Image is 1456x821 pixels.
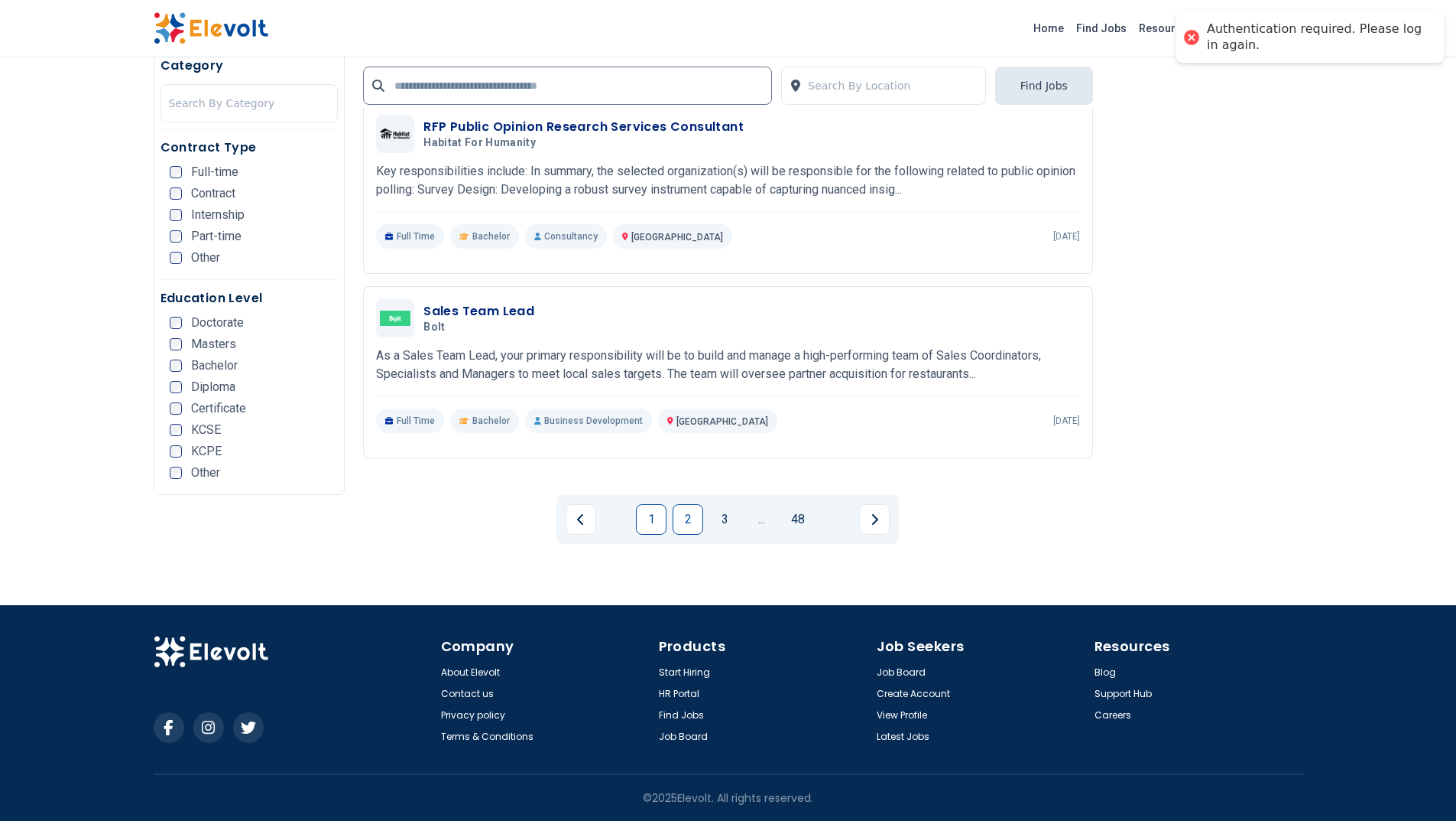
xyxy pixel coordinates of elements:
[170,338,182,350] input: Masters
[995,67,1093,105] button: Find Jobs
[1380,748,1456,821] iframe: Chat Widget
[1053,415,1080,427] p: [DATE]
[1094,666,1116,679] a: Blog
[170,252,182,264] input: Other
[1133,16,1200,41] a: Resources
[472,230,510,243] span: Bachelor
[441,709,505,722] a: Privacy policy
[191,187,235,200] span: Contract
[380,129,410,138] img: Habitat for Humanity
[525,409,652,433] p: Business Development
[170,467,182,479] input: Other
[525,224,607,249] p: Consultancy
[659,709,704,722] a: Find Jobs
[1094,636,1303,657] h4: Resources
[783,504,813,535] a: Page 48
[659,636,867,657] h4: Products
[170,317,182,329] input: Doctorate
[1094,688,1152,700] a: Support Hub
[191,445,222,458] span: KCPE
[441,666,500,679] a: About Elevolt
[659,688,699,700] a: HR Portal
[191,209,245,221] span: Internship
[659,666,710,679] a: Start Hiring
[877,731,929,743] a: Latest Jobs
[472,415,510,427] span: Bachelor
[643,790,813,806] p: © 2025 Elevolt. All rights reserved.
[566,504,890,535] ul: Pagination
[380,311,410,327] img: Bolt
[191,317,244,329] span: Doctorate
[170,402,182,415] input: Certificate
[877,709,927,722] a: View Profile
[1070,16,1133,41] a: Find Jobs
[191,230,242,243] span: Part-time
[376,409,444,433] p: Full Time
[1027,16,1070,41] a: Home
[676,416,768,427] span: [GEOGRAPHIC_DATA]
[631,232,723,243] span: [GEOGRAPHIC_DATA]
[170,187,182,200] input: Contract
[154,636,268,668] img: Elevolt
[170,445,182,458] input: KCPE
[170,381,182,393] input: Diploma
[659,731,708,743] a: Job Board
[746,504,777,535] a: Jump forward
[1094,709,1131,722] a: Careers
[566,504,596,535] a: Previous page
[170,360,182,372] input: Bachelor
[161,289,339,308] h5: Education Level
[154,12,268,44] img: Elevolt
[441,688,494,700] a: Contact us
[709,504,740,535] a: Page 3
[191,424,221,436] span: KCSE
[636,504,666,535] a: Page 1 is your current page
[170,209,182,221] input: Internship
[877,688,950,700] a: Create Account
[441,636,650,657] h4: Company
[376,224,444,249] p: Full Time
[191,338,236,350] span: Masters
[161,138,339,157] h5: Contract Type
[877,666,926,679] a: Job Board
[376,347,1080,383] p: As a Sales Team Lead, your primary responsibility will be to build and manage a high-performing t...
[170,230,182,243] input: Part-time
[191,467,220,479] span: Other
[423,321,445,334] span: Bolt
[161,57,339,75] h5: Category
[423,118,744,136] h3: RFP Public Opinion Research Services Consultant
[423,302,534,321] h3: Sales Team Lead
[376,299,1080,433] a: BoltSales Team LeadBoltAs a Sales Team Lead, your primary responsibility will be to build and man...
[1053,230,1080,243] p: [DATE]
[859,504,890,535] a: Next page
[376,162,1080,199] p: Key responsibilities include: In summary, the selected organization(s) will be responsible for th...
[170,424,182,436] input: KCSE
[423,136,536,150] span: Habitat for Humanity
[191,252,220,264] span: Other
[673,504,703,535] a: Page 2
[441,731,533,743] a: Terms & Conditions
[1207,21,1428,54] div: Authentication required. Please log in again.
[191,166,238,178] span: Full-time
[191,360,238,372] span: Bachelor
[376,115,1080,249] a: Habitat for HumanityRFP Public Opinion Research Services ConsultantHabitat for HumanityKey respon...
[170,166,182,178] input: Full-time
[877,636,1085,657] h4: Job Seekers
[1111,36,1303,495] iframe: Advertisement
[191,402,246,415] span: Certificate
[191,381,235,393] span: Diploma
